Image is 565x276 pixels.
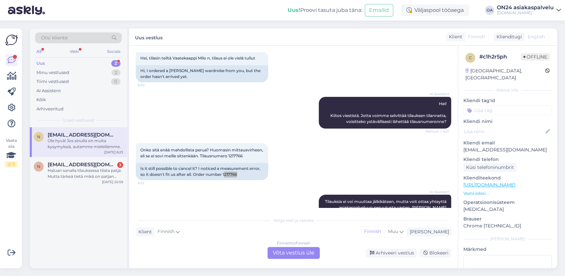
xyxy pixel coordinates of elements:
[37,164,40,169] span: N
[48,132,117,138] span: nooora.parkkonen@gmail.com
[138,180,163,185] span: 6:22
[140,147,264,158] span: Onko sitä enää mahdollista perua? Huomasin mittausvirheen, eli se ei sovi meille sittenkään. Tila...
[102,179,123,184] div: [DATE] 20:59
[494,33,522,40] div: Klienditugi
[388,228,398,234] span: Muu
[140,56,255,60] span: Hei, tilasin teiltä Vaatekaappi Milo n, tilaus ei ole vielä tullut
[288,6,362,14] div: Proovi tasuta juba täna:
[463,246,552,253] p: Märkmed
[5,34,18,46] img: Askly Logo
[48,168,123,179] div: Haluan sanalla tilauksessa tilata patja . Mutta tärkeä tietä mikä on patjan korkeus kuvassa ? Kii...
[446,33,462,40] div: Klient
[112,69,120,76] div: 2
[135,32,163,41] label: Uus vestlus
[463,97,552,104] p: Kliendi tag'id
[277,240,310,246] div: Finnish to Finnish
[521,53,550,60] span: Offline
[463,199,552,206] p: Operatsioonisüsteem
[463,175,552,181] p: Klienditeekond
[41,34,68,41] span: Otsi kliente
[463,206,552,213] p: [MEDICAL_DATA]
[464,128,544,135] input: Lisa nimi
[497,5,554,10] div: ON24 asiakaspalvelu
[36,106,64,112] div: Arhiveeritud
[267,247,320,259] div: Võta vestlus üle
[106,47,122,56] div: Socials
[36,60,45,67] div: Uus
[136,65,268,82] div: Hi, I ordered a [PERSON_NAME] wardrobe from you, but the order hasn't arrived yet.
[48,138,123,150] div: Ole hyvä! Jos sinulla on muita kysymyksiä, autamme mielellämme.
[361,227,384,237] div: Finnish
[463,222,552,229] p: Chrome [TECHNICAL_ID]
[325,199,447,228] span: Tilauksia ei voi muuttaa jälkikäteen, mutta voit ottaa yhteyttä asiakaspalveluun peruutusta varte...
[407,228,449,235] div: [PERSON_NAME]
[463,118,552,125] p: Kliendi nimi
[136,228,152,235] div: Klient
[497,5,561,16] a: ON24 asiakaspalvelu[DOMAIN_NAME]
[463,139,552,146] p: Kliendi email
[463,216,552,222] p: Brauser
[69,47,80,56] div: Web
[136,217,451,223] div: Valige keel ja vastake
[401,4,469,16] div: Väljaspool tööaega
[465,67,545,81] div: [GEOGRAPHIC_DATA], [GEOGRAPHIC_DATA]
[35,47,43,56] div: All
[36,69,69,76] div: Minu vestlused
[424,129,449,134] span: Nähtud ✓ 6:21
[424,92,449,97] span: AI Assistent
[463,156,552,163] p: Kliendi telefon
[288,7,300,13] b: Uus!
[36,78,69,85] div: Tiimi vestlused
[138,83,163,88] span: 6:20
[111,60,120,67] div: 2
[158,228,174,235] span: Finnish
[463,182,515,188] a: [URL][DOMAIN_NAME]
[485,6,494,15] div: OA
[463,236,552,242] div: [PERSON_NAME]
[463,105,552,115] input: Lisa tag
[366,249,417,257] div: Arhiveeri vestlus
[497,10,554,16] div: [DOMAIN_NAME]
[36,88,61,94] div: AI Assistent
[136,163,268,180] div: Is it still possible to cancel it? I noticed a measurement error, so it doesn't fit us after all....
[36,97,46,103] div: Kõik
[528,33,545,40] span: English
[469,55,472,60] span: c
[37,134,40,139] span: n
[48,162,117,168] span: Natalie.pinhasov81@gmail.com
[104,150,123,155] div: [DATE] 6:23
[468,33,485,40] span: Finnish
[63,117,94,123] span: Uued vestlused
[424,189,449,194] span: AI Assistent
[463,190,552,196] p: Vaata edasi ...
[479,53,521,61] div: # c1h2r5ph
[365,4,393,17] button: Emailid
[463,163,517,172] div: Küsi telefoninumbrit
[419,249,451,257] div: Blokeeri
[5,138,17,167] div: Vaata siia
[117,162,123,168] div: 3
[5,161,17,167] div: 2 / 3
[463,146,552,153] p: [EMAIL_ADDRESS][DOMAIN_NAME]
[463,87,552,93] div: Kliendi info
[111,78,120,85] div: 0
